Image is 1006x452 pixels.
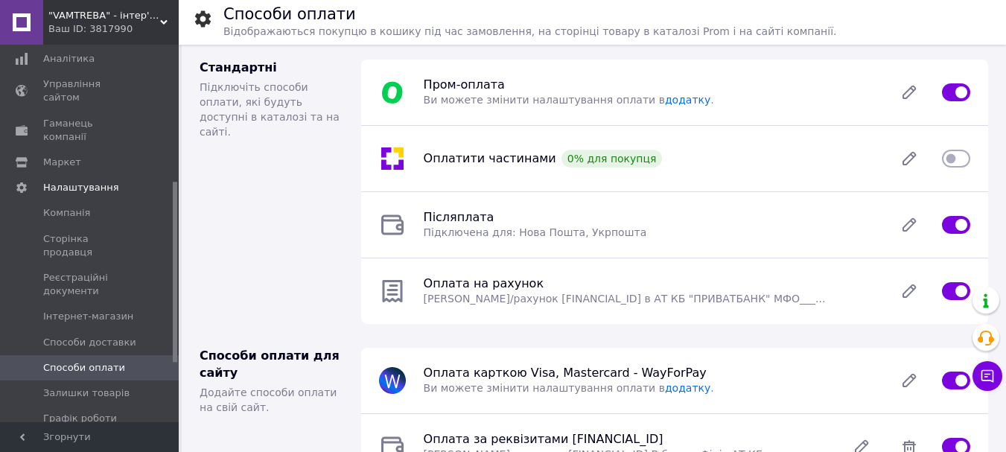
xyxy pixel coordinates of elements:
[43,77,138,104] span: Управління сайтом
[424,77,505,92] span: Пром-оплата
[48,9,160,22] span: "VAMTREBA" - інтер'єри мрій тепер доступні для всіх! Ви знайдете тут все з ІК!
[43,232,138,259] span: Сторінка продавця
[43,361,125,375] span: Способи оплати
[43,310,133,323] span: Інтернет-магазин
[665,94,710,106] a: додатку
[424,366,707,380] span: Оплата карткою Visa, Mastercard - WayForPay
[424,293,826,305] span: [PERSON_NAME]/рахунок [FINANCIAL_ID] в АТ КБ "ПРИВАТБАНК" МФО___...
[424,382,714,394] span: Ви можете змінити налаштування оплати в .
[43,412,117,425] span: Графік роботи
[424,94,714,106] span: Ви можете змінити налаштування оплати в .
[424,210,494,224] span: Післяплата
[424,151,556,165] span: Оплатити частинами
[43,336,136,349] span: Способи доставки
[43,386,130,400] span: Залишки товарів
[424,226,647,238] span: Підключена для: Нова Пошта, Укрпошта
[43,156,81,169] span: Маркет
[972,361,1002,391] button: Чат з покупцем
[200,386,337,413] span: Додайте способи оплати на свій сайт.
[43,206,90,220] span: Компанія
[43,117,138,144] span: Гаманець компанії
[200,60,277,74] span: Стандартні
[48,22,179,36] div: Ваш ID: 3817990
[43,52,95,66] span: Аналітика
[43,181,119,194] span: Налаштування
[43,271,138,298] span: Реєстраційні документи
[200,348,340,380] span: Способи оплати для сайту
[424,276,544,290] span: Оплата на рахунок
[223,25,836,37] span: Відображаються покупцю в кошику під час замовлення, на сторінці товару в каталозі Prom і на сайті...
[223,5,356,23] h1: Способи оплати
[424,432,663,446] span: Оплата за реквізитами [FINANCIAL_ID]
[561,150,663,168] div: 0% для покупця
[665,382,710,394] a: додатку
[200,81,340,138] span: Підключіть способи оплати, які будуть доступні в каталозі та на сайті.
